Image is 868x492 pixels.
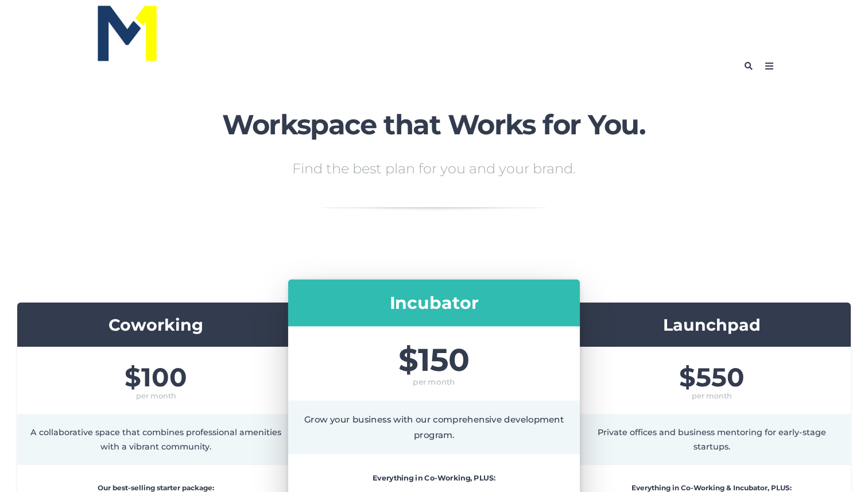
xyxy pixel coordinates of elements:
p: Everything in Co-Working, PLUS: [300,472,568,485]
span: per month [300,375,568,389]
img: MileOne Blue_Yellow Logo [95,2,159,63]
span: $550 [584,364,839,390]
p: Find the best plan for you and your brand. [222,162,646,176]
h3: Launchpad [584,314,839,336]
span: per month [584,390,839,402]
strong: Our best-selling starter package: [98,483,214,492]
span: Grow your business with our comprehensive development program. [304,414,564,440]
span: $150 [300,344,568,375]
h3: Incubator [300,291,568,313]
span: per month [29,390,284,402]
h3: Coworking [29,314,284,336]
span: Private offices and business mentoring for early-stage startups. [598,427,826,451]
span: $100 [29,364,284,390]
h2: Workspace that Works for You. [222,110,646,140]
span: A collaborative space that combines professional amenities with a vibrant community. [30,427,281,451]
